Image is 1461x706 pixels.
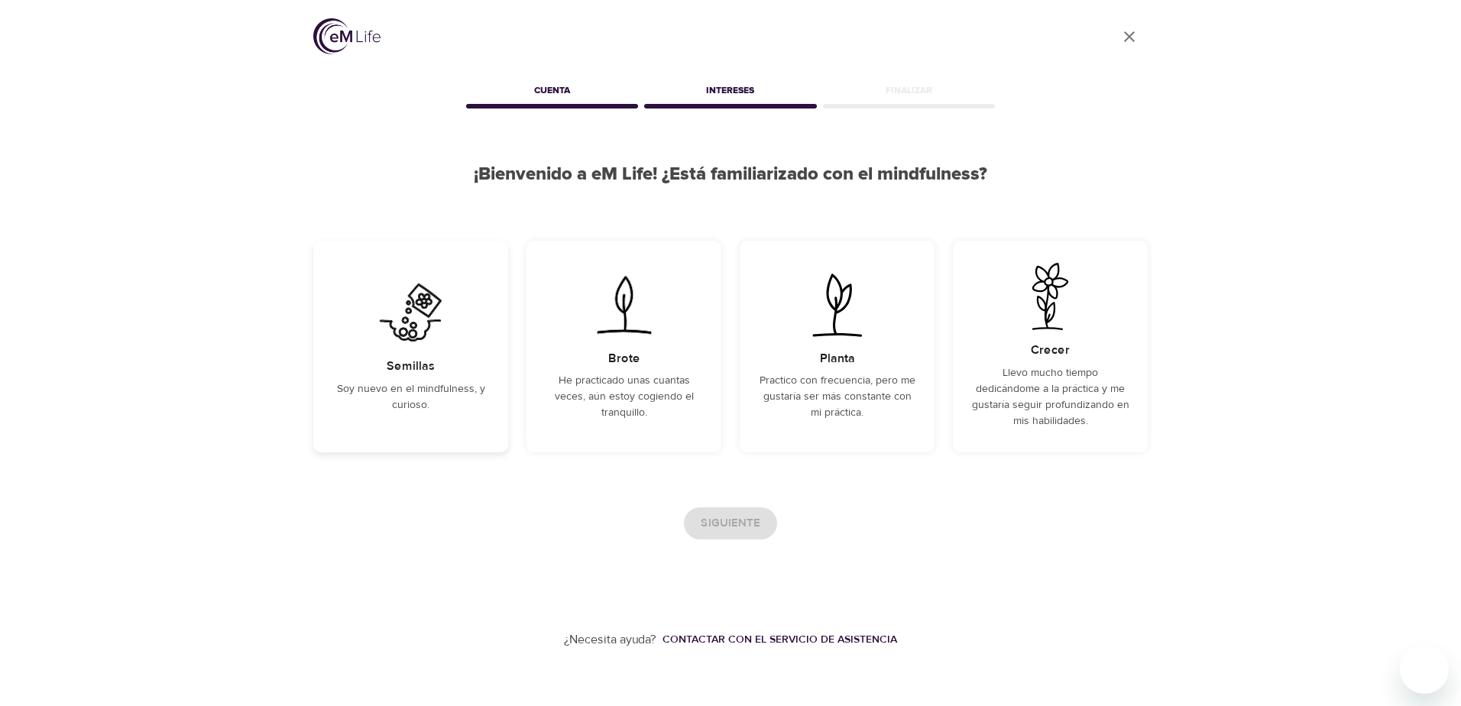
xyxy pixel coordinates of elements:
div: Contactar con el servicio de asistencia [662,632,897,647]
h5: Crecer [1031,342,1070,358]
img: logo [313,18,381,54]
p: He practicado unas cuantas veces, aún estoy cogiendo el tranquillo. [545,373,703,421]
p: ¿Necesita ayuda? [564,631,656,649]
h5: Brote [608,351,640,367]
a: close [1111,18,1148,55]
h2: ¡Bienvenido a eM Life! ¿Está familiarizado con el mindfulness? [313,164,1148,186]
img: Llevo mucho tiempo dedicándome a la práctica y me gustaría seguir profundizando en mis habilidades. [1012,263,1089,330]
h5: Semillas [387,358,435,374]
div: Soy nuevo en el mindfulness, y curioso.SemillasSoy nuevo en el mindfulness, y curioso. [313,241,508,452]
div: He practicado unas cuantas veces, aún estoy cogiendo el tranquillo.BroteHe practicado unas cuanta... [526,241,721,452]
div: Llevo mucho tiempo dedicándome a la práctica y me gustaría seguir profundizando en mis habilidade... [953,241,1148,452]
a: Contactar con el servicio de asistencia [656,632,897,647]
img: He practicado unas cuantas veces, aún estoy cogiendo el tranquillo. [585,271,662,338]
h5: Planta [820,351,855,367]
iframe: Botón para iniciar la ventana de mensajería [1400,645,1449,694]
div: Practico con frecuencia, pero me gustaría ser más constante con mi práctica.PlantaPractico con fr... [740,241,935,452]
p: Llevo mucho tiempo dedicándome a la práctica y me gustaría seguir profundizando en mis habilidades. [971,365,1129,429]
p: Practico con frecuencia, pero me gustaría ser más constante con mi práctica. [758,373,916,421]
img: Practico con frecuencia, pero me gustaría ser más constante con mi práctica. [799,271,876,338]
img: Soy nuevo en el mindfulness, y curioso. [372,279,449,346]
p: Soy nuevo en el mindfulness, y curioso. [332,381,490,413]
